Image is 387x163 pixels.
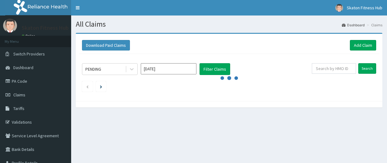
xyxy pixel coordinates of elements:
button: Download Paid Claims [82,40,130,51]
button: Filter Claims [200,63,230,75]
svg: audio-loading [220,69,239,87]
a: Add Claim [350,40,376,51]
a: Previous page [86,84,89,89]
span: Skaton Fitness Hub [347,5,382,11]
span: Dashboard [13,65,33,70]
img: User Image [3,19,17,33]
input: Search [358,63,376,74]
li: Claims [365,22,382,28]
span: Switch Providers [13,51,45,57]
span: Tariffs [13,106,24,111]
a: Dashboard [342,22,365,28]
input: Select Month and Year [141,63,196,74]
a: Online [22,34,37,38]
div: PENDING [85,66,101,72]
p: Skaton Fitness Hub [22,25,69,31]
a: Next page [100,84,102,89]
span: Claims [13,92,25,98]
img: User Image [335,4,343,12]
h1: All Claims [76,20,382,28]
input: Search by HMO ID [312,63,356,74]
